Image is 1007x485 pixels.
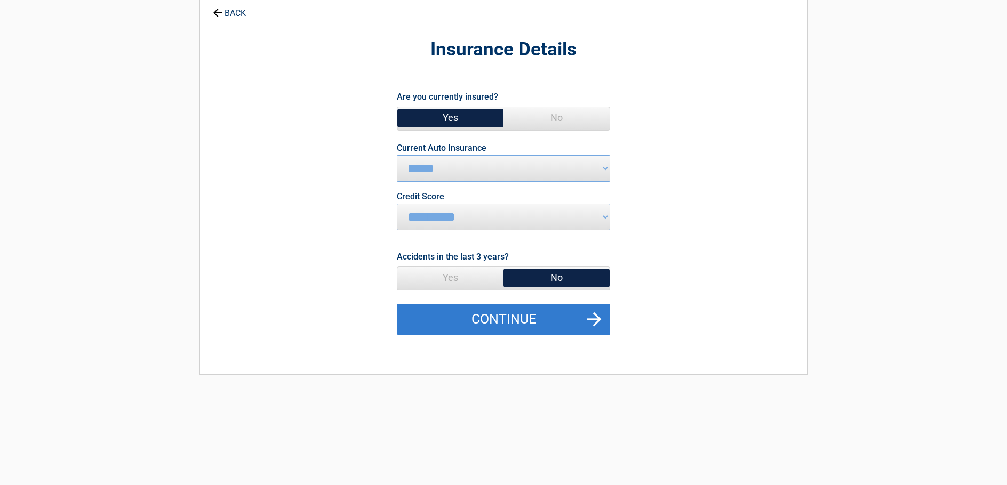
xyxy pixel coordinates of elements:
label: Credit Score [397,192,444,201]
span: No [503,107,610,128]
label: Are you currently insured? [397,90,498,104]
h2: Insurance Details [259,37,748,62]
span: No [503,267,610,288]
span: Yes [397,267,503,288]
label: Accidents in the last 3 years? [397,249,509,264]
span: Yes [397,107,503,128]
button: Continue [397,304,610,335]
label: Current Auto Insurance [397,144,486,152]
